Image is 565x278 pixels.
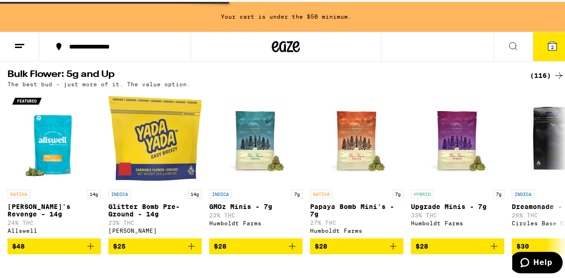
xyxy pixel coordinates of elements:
[7,90,101,236] a: Open page for Jack's Revenge - 14g from Allswell
[411,210,504,216] p: 33% THC
[411,90,504,236] a: Open page for Upgrade Minis - 7g from Humboldt Farms
[310,218,403,224] p: 27% THC
[108,188,131,196] p: INDICA
[416,241,428,248] span: $28
[411,90,504,183] img: Humboldt Farms - Upgrade Minis - 7g
[411,188,433,196] p: HYBRID
[7,226,101,232] div: Allswell
[392,188,403,196] p: 7g
[214,241,226,248] span: $28
[7,218,101,224] p: 24% THC
[209,90,303,236] a: Open page for GMOz Minis - 7g from Humboldt Farms
[530,68,565,79] a: (116)
[310,201,403,216] p: Papaya Bomb Mini's - 7g
[7,68,519,79] h2: Bulk Flower: 5g and Up
[315,241,327,248] span: $28
[310,90,403,236] a: Open page for Papaya Bomb Mini's - 7g from Humboldt Farms
[209,201,303,208] p: GMOz Minis - 7g
[411,218,504,224] div: Humboldt Farms
[209,218,303,224] div: Humboldt Farms
[411,201,504,208] p: Upgrade Minis - 7g
[291,188,303,196] p: 7g
[551,42,554,48] span: 2
[7,79,191,85] p: The best bud - just more of it. The value option.
[310,188,332,196] p: SATIVA
[512,250,563,273] iframe: Opens a widget where you can find more information
[516,241,529,248] span: $30
[108,201,202,216] p: Glitter Bomb Pre-Ground - 14g
[209,90,303,183] img: Humboldt Farms - GMOz Minis - 7g
[209,236,303,252] button: Add to bag
[209,210,303,216] p: 22% THC
[108,236,202,252] button: Add to bag
[188,188,202,196] p: 14g
[87,188,101,196] p: 14g
[310,90,403,183] img: Humboldt Farms - Papaya Bomb Mini's - 7g
[12,241,25,248] span: $48
[493,188,504,196] p: 7g
[7,90,101,183] img: Allswell - Jack's Revenge - 14g
[7,201,101,216] p: [PERSON_NAME]'s Revenge - 14g
[7,188,30,196] p: SATIVA
[108,90,202,183] img: Yada Yada - Glitter Bomb Pre-Ground - 14g
[113,241,126,248] span: $25
[512,188,534,196] p: INDICA
[411,236,504,252] button: Add to bag
[310,226,403,232] div: Humboldt Farms
[108,226,202,232] div: [PERSON_NAME]
[7,236,101,252] button: Add to bag
[108,90,202,236] a: Open page for Glitter Bomb Pre-Ground - 14g from Yada Yada
[310,236,403,252] button: Add to bag
[209,188,232,196] p: INDICA
[108,218,202,224] p: 23% THC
